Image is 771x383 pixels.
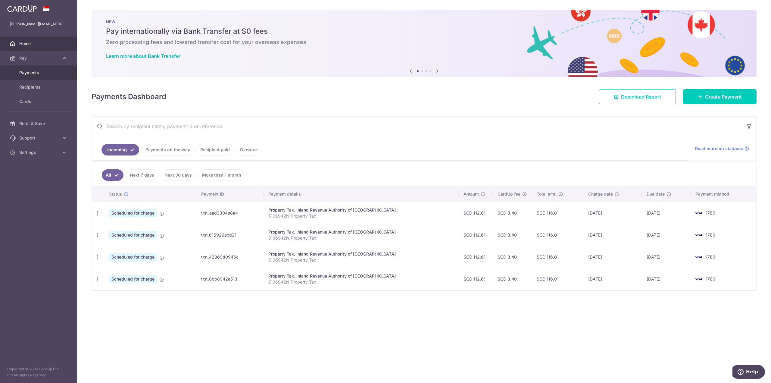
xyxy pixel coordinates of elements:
[19,55,59,61] span: Pay
[268,251,454,257] div: Property Tax. Inland Revenue Authority of [GEOGRAPHIC_DATA]
[532,202,583,224] td: SGD 116.01
[583,224,642,246] td: [DATE]
[19,149,59,155] span: Settings
[10,21,67,27] p: [PERSON_NAME][EMAIL_ADDRESS][DOMAIN_NAME]
[683,89,757,104] a: Create Payment
[692,209,704,217] img: Bank Card
[268,207,454,213] div: Property Tax. Inland Revenue Authority of [GEOGRAPHIC_DATA]
[7,5,37,12] img: CardUp
[268,229,454,235] div: Property Tax. Inland Revenue Authority of [GEOGRAPHIC_DATA]
[464,191,479,197] span: Amount
[532,246,583,268] td: SGD 116.01
[268,279,454,285] p: 5106942N Property Tax
[692,253,704,261] img: Bank Card
[493,268,532,290] td: SGD 3.40
[642,202,691,224] td: [DATE]
[268,213,454,219] p: 5106942N Property Tax
[268,257,454,263] p: 5106942N Property Tax
[583,202,642,224] td: [DATE]
[583,268,642,290] td: [DATE]
[92,10,757,77] img: Bank transfer banner
[196,186,263,202] th: Payment ID
[642,224,691,246] td: [DATE]
[106,19,742,24] p: NEW
[588,191,613,197] span: Charge date
[732,365,765,380] iframe: Opens a widget where you can find more information
[583,246,642,268] td: [DATE]
[196,144,234,155] a: Recipient paid
[706,254,715,259] span: 1780
[642,246,691,268] td: [DATE]
[459,246,493,268] td: SGD 112.61
[106,53,180,59] a: Learn more about Bank Transfer
[692,231,704,239] img: Bank Card
[498,191,520,197] span: CardUp fee
[459,224,493,246] td: SGD 112.61
[268,273,454,279] div: Property Tax. Inland Revenue Authority of [GEOGRAPHIC_DATA]
[236,144,262,155] a: Overdue
[706,232,715,237] span: 1780
[196,224,263,246] td: txn_616926ecd21
[706,210,715,215] span: 1780
[142,144,194,155] a: Payments on the way
[459,268,493,290] td: SGD 112.61
[109,231,157,239] span: Scheduled for charge
[106,27,742,36] h5: Pay internationally via Bank Transfer at $0 fees
[109,209,157,217] span: Scheduled for charge
[642,268,691,290] td: [DATE]
[695,146,749,152] a: Read more on statuses
[92,91,166,102] h4: Payments Dashboard
[19,70,59,76] span: Payments
[599,89,676,104] a: Download Report
[691,186,756,202] th: Payment method
[101,144,139,155] a: Upcoming
[692,275,704,283] img: Bank Card
[705,93,742,100] span: Create Payment
[196,246,263,268] td: txn_42869d0946c
[268,235,454,241] p: 5106942N Property Tax
[161,169,196,181] a: Next 30 days
[19,84,59,90] span: Recipients
[532,224,583,246] td: SGD 116.01
[264,186,459,202] th: Payment details
[126,169,158,181] a: Next 7 days
[493,224,532,246] td: SGD 3.40
[532,268,583,290] td: SGD 116.01
[493,202,532,224] td: SGD 3.40
[109,191,122,197] span: Status
[537,191,557,197] span: Total amt.
[19,41,59,47] span: Home
[19,135,59,141] span: Support
[493,246,532,268] td: SGD 3.40
[106,39,742,46] h6: Zero processing fees and lowered transfer cost for your overseas expenses
[706,276,715,281] span: 1780
[621,93,661,100] span: Download Report
[19,121,59,127] span: Refer & Save
[109,253,157,261] span: Scheduled for charge
[196,202,263,224] td: txn_ead3304e8a4
[102,169,123,181] a: All
[109,275,157,283] span: Scheduled for charge
[459,202,493,224] td: SGD 112.61
[647,191,665,197] span: Due date
[196,268,263,290] td: txn_8bb8942a513
[19,99,59,105] span: Cards
[198,169,245,181] a: More than 1 month
[92,117,742,136] input: Search by recipient name, payment id or reference
[695,146,743,152] span: Read more on statuses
